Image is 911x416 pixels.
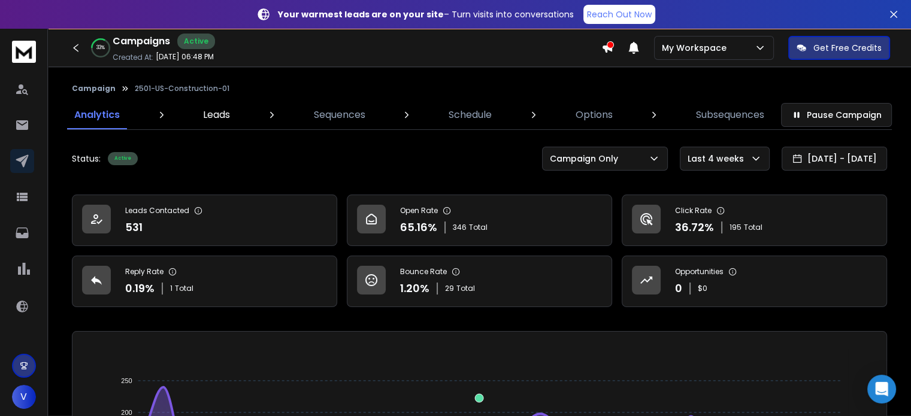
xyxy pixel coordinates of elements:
[689,101,771,129] a: Subsequences
[550,153,623,165] p: Campaign Only
[400,267,447,277] p: Bounce Rate
[125,280,155,297] p: 0.19 %
[788,36,890,60] button: Get Free Credits
[170,284,172,293] span: 1
[781,103,892,127] button: Pause Campaign
[67,101,127,129] a: Analytics
[113,34,170,48] h1: Campaigns
[568,101,620,129] a: Options
[347,256,612,307] a: Bounce Rate1.20%29Total
[583,5,655,24] a: Reach Out Now
[782,147,887,171] button: [DATE] - [DATE]
[675,280,682,297] p: 0
[125,267,164,277] p: Reply Rate
[400,280,429,297] p: 1.20 %
[72,153,101,165] p: Status:
[622,256,887,307] a: Opportunities0$0
[675,219,714,236] p: 36.72 %
[96,44,105,51] p: 33 %
[675,206,712,215] p: Click Rate
[177,34,215,49] div: Active
[175,284,193,293] span: Total
[696,108,764,122] p: Subsequences
[108,152,138,165] div: Active
[445,284,454,293] span: 29
[744,223,762,232] span: Total
[156,52,214,62] p: [DATE] 06:48 PM
[400,219,437,236] p: 65.16 %
[12,41,36,63] img: logo
[622,195,887,246] a: Click Rate36.72%195Total
[587,8,652,20] p: Reach Out Now
[307,101,373,129] a: Sequences
[113,53,153,62] p: Created At:
[675,267,724,277] p: Opportunities
[456,284,475,293] span: Total
[12,385,36,409] button: V
[469,223,488,232] span: Total
[135,84,229,93] p: 2501-US-Construction-01
[400,206,438,215] p: Open Rate
[278,8,574,20] p: – Turn visits into conversations
[314,108,365,122] p: Sequences
[203,108,230,122] p: Leads
[867,375,896,403] div: Open Intercom Messenger
[125,219,143,236] p: 531
[730,223,741,232] span: 195
[122,377,132,384] tspan: 250
[347,195,612,246] a: Open Rate65.16%346Total
[72,84,116,93] button: Campaign
[449,108,492,122] p: Schedule
[196,101,237,129] a: Leads
[122,409,132,416] tspan: 200
[813,42,882,54] p: Get Free Credits
[576,108,613,122] p: Options
[698,284,707,293] p: $ 0
[74,108,120,122] p: Analytics
[453,223,467,232] span: 346
[125,206,189,215] p: Leads Contacted
[688,153,749,165] p: Last 4 weeks
[72,195,337,246] a: Leads Contacted531
[278,8,444,20] strong: Your warmest leads are on your site
[72,256,337,307] a: Reply Rate0.19%1Total
[441,101,499,129] a: Schedule
[662,42,731,54] p: My Workspace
